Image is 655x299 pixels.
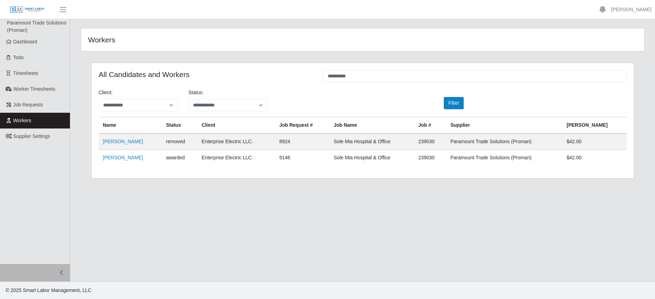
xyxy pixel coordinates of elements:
[103,155,143,160] a: [PERSON_NAME]
[414,150,446,166] td: 239030
[99,70,313,79] h4: All Candidates and Workers
[103,139,143,144] a: [PERSON_NAME]
[88,35,311,44] h4: Workers
[562,133,627,150] td: $42.00
[198,117,275,134] th: Client
[329,133,414,150] td: Sole Mia Hospital & Office
[414,133,446,150] td: 239030
[329,117,414,134] th: Job Name
[99,89,113,96] label: Client:
[99,117,162,134] th: Name
[562,150,627,166] td: $42.00
[13,86,55,92] span: Worker Timesheets
[13,70,38,76] span: Timesheets
[562,117,627,134] th: [PERSON_NAME]
[13,55,24,60] span: Todo
[446,150,562,166] td: Paramount Trade Solutions (Proman)
[446,133,562,150] td: Paramount Trade Solutions (Proman)
[13,118,31,123] span: Workers
[13,133,50,139] span: Supplier Settings
[13,102,43,107] span: Job Requests
[275,150,329,166] td: 9146
[414,117,446,134] th: Job #
[329,150,414,166] td: Sole Mia Hospital & Office
[446,117,562,134] th: Supplier
[198,133,275,150] td: Enterprise Electric LLC.
[611,6,652,13] a: [PERSON_NAME]
[162,117,198,134] th: Status
[7,20,66,33] span: Paramount Trade Solutions (Proman)
[162,133,198,150] td: removed
[162,150,198,166] td: awarded
[188,89,204,96] label: Status:
[10,6,45,14] img: SLM Logo
[13,39,37,44] span: Dashboard
[275,117,329,134] th: Job Request #
[444,97,464,109] button: Filter
[198,150,275,166] td: Enterprise Electric LLC.
[275,133,329,150] td: 8924
[6,287,91,293] span: © 2025 Smart Labor Management, LLC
